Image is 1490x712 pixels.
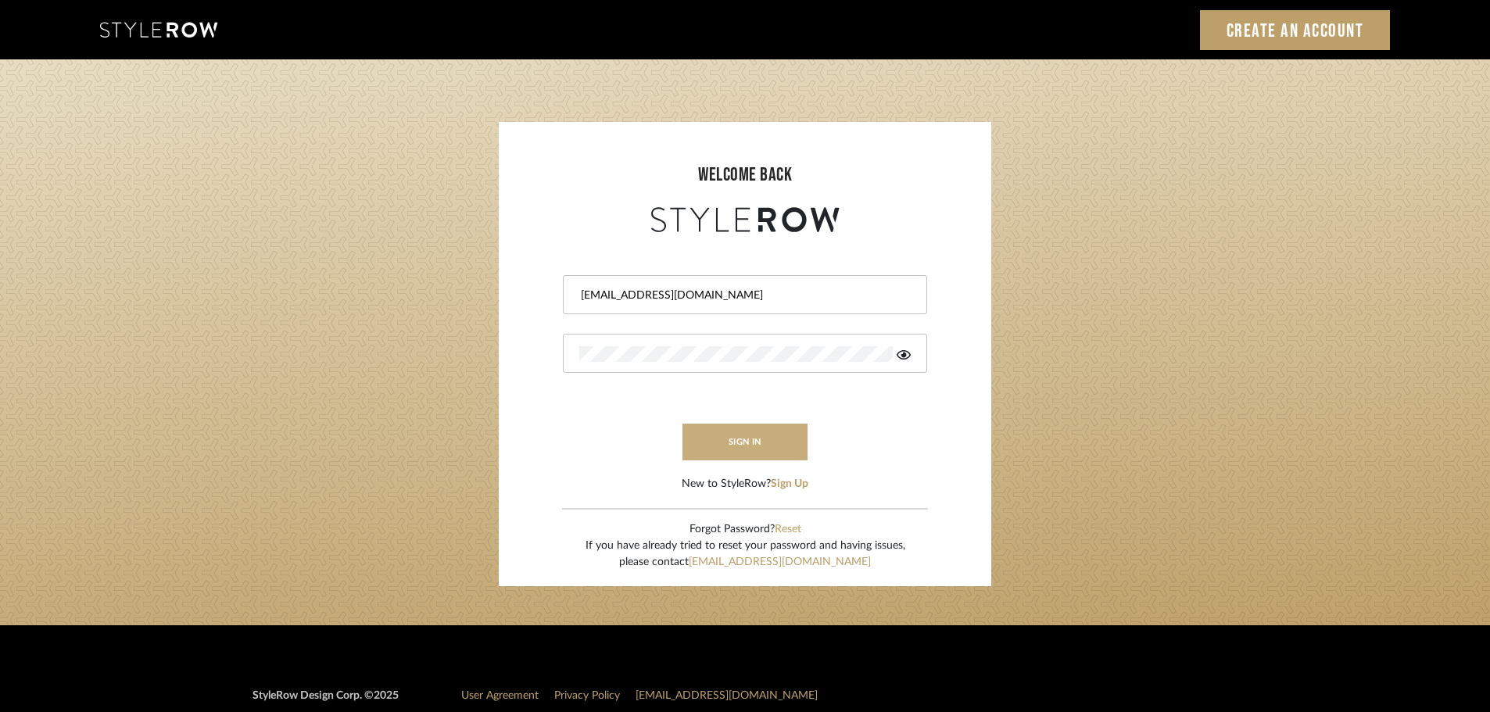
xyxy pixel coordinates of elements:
[514,161,976,189] div: welcome back
[1200,10,1391,50] a: Create an Account
[636,690,818,701] a: [EMAIL_ADDRESS][DOMAIN_NAME]
[771,476,808,492] button: Sign Up
[554,690,620,701] a: Privacy Policy
[461,690,539,701] a: User Agreement
[579,288,907,303] input: Email Address
[689,556,871,567] a: [EMAIL_ADDRESS][DOMAIN_NAME]
[586,521,905,538] div: Forgot Password?
[775,521,801,538] button: Reset
[682,476,808,492] div: New to StyleRow?
[586,538,905,571] div: If you have already tried to reset your password and having issues, please contact
[682,424,808,460] button: sign in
